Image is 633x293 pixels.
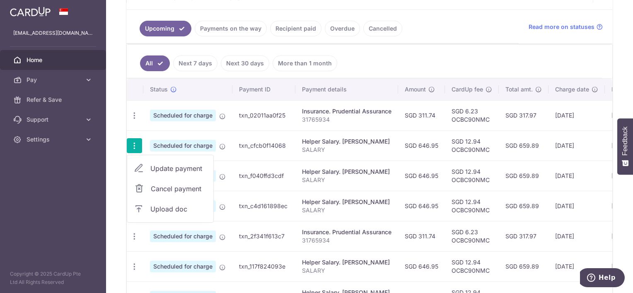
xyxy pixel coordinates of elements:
[27,115,81,124] span: Support
[325,21,360,36] a: Overdue
[445,191,499,221] td: SGD 12.94 OCBC90NMC
[445,130,499,161] td: SGD 12.94 OCBC90NMC
[150,110,216,121] span: Scheduled for charge
[302,258,391,267] div: Helper Salary. [PERSON_NAME]
[548,100,605,130] td: [DATE]
[232,100,295,130] td: txn_02011aa0f25
[398,251,445,281] td: SGD 646.95
[621,127,629,156] span: Feedback
[548,191,605,221] td: [DATE]
[150,231,216,242] span: Scheduled for charge
[499,251,548,281] td: SGD 659.89
[405,85,426,94] span: Amount
[232,251,295,281] td: txn_117f824093e
[398,100,445,130] td: SGD 311.74
[398,221,445,251] td: SGD 311.74
[445,221,499,251] td: SGD 6.23 OCBC90NMC
[27,135,81,144] span: Settings
[273,55,337,71] a: More than 1 month
[548,161,605,191] td: [DATE]
[302,176,391,184] p: SALARY
[445,251,499,281] td: SGD 12.94 OCBC90NMC
[302,137,391,146] div: Helper Salary. [PERSON_NAME]
[232,130,295,161] td: txn_cfcb0f14068
[398,191,445,221] td: SGD 646.95
[499,100,548,130] td: SGD 317.97
[398,161,445,191] td: SGD 646.95
[27,76,81,84] span: Pay
[499,130,548,161] td: SGD 659.89
[27,56,81,64] span: Home
[150,261,216,272] span: Scheduled for charge
[445,100,499,130] td: SGD 6.23 OCBC90NMC
[10,7,51,17] img: CardUp
[232,161,295,191] td: txn_f040ffd3cdf
[232,191,295,221] td: txn_c4d161898ec
[529,23,603,31] a: Read more on statuses
[398,130,445,161] td: SGD 646.95
[363,21,402,36] a: Cancelled
[140,55,170,71] a: All
[548,221,605,251] td: [DATE]
[302,236,391,245] p: 31765934
[529,23,594,31] span: Read more on statuses
[150,140,216,151] span: Scheduled for charge
[452,85,483,94] span: CardUp fee
[232,79,295,100] th: Payment ID
[302,267,391,275] p: SALARY
[13,29,93,37] p: [EMAIL_ADDRESS][DOMAIN_NAME]
[140,21,191,36] a: Upcoming
[499,221,548,251] td: SGD 317.97
[302,168,391,176] div: Helper Salary. [PERSON_NAME]
[302,107,391,115] div: Insurance. Prudential Assurance
[302,206,391,214] p: SALARY
[302,146,391,154] p: SALARY
[555,85,589,94] span: Charge date
[221,55,269,71] a: Next 30 days
[195,21,267,36] a: Payments on the way
[173,55,217,71] a: Next 7 days
[617,118,633,175] button: Feedback - Show survey
[499,161,548,191] td: SGD 659.89
[302,115,391,124] p: 31765934
[150,85,168,94] span: Status
[295,79,398,100] th: Payment details
[302,198,391,206] div: Helper Salary. [PERSON_NAME]
[499,191,548,221] td: SGD 659.89
[270,21,321,36] a: Recipient paid
[505,85,533,94] span: Total amt.
[27,96,81,104] span: Refer & Save
[232,221,295,251] td: txn_2f341f613c7
[302,228,391,236] div: Insurance. Prudential Assurance
[548,130,605,161] td: [DATE]
[445,161,499,191] td: SGD 12.94 OCBC90NMC
[548,251,605,281] td: [DATE]
[580,268,625,289] iframe: Opens a widget where you can find more information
